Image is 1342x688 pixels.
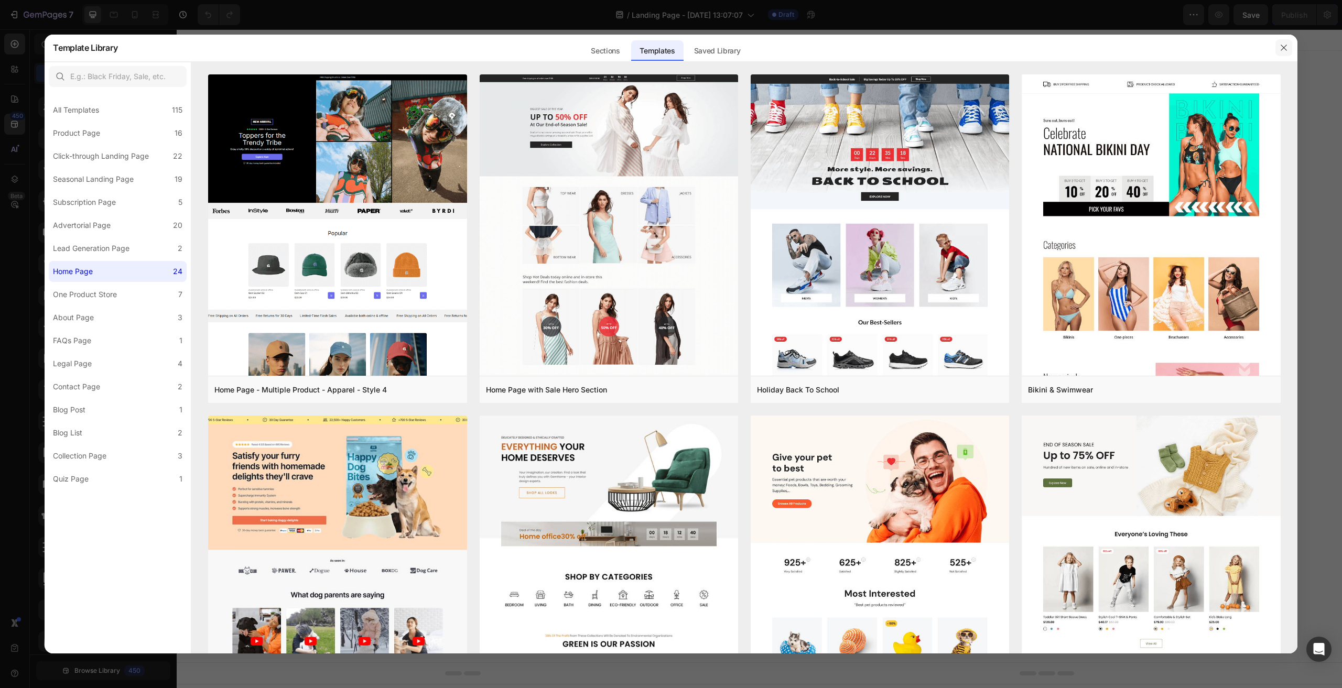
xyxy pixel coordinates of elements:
[53,288,117,301] div: One Product Store
[53,242,129,255] div: Lead Generation Page
[179,473,182,485] div: 1
[53,127,100,139] div: Product Page
[178,196,182,209] div: 5
[53,450,106,462] div: Collection Page
[173,150,182,162] div: 22
[173,219,182,232] div: 20
[178,427,182,439] div: 2
[686,40,749,61] div: Saved Library
[53,427,82,439] div: Blog List
[53,473,89,485] div: Quiz Page
[582,40,628,61] div: Sections
[53,104,99,116] div: All Templates
[178,357,182,370] div: 4
[53,311,94,324] div: About Page
[179,403,182,416] div: 1
[53,219,111,232] div: Advertorial Page
[53,380,100,393] div: Contact Page
[757,384,839,396] div: Holiday Back To School
[507,353,579,374] button: Add sections
[175,173,182,185] div: 19
[49,66,187,87] input: E.g.: Black Friday, Sale, etc.
[172,104,182,116] div: 115
[178,242,182,255] div: 2
[53,34,117,61] h2: Template Library
[214,384,387,396] div: Home Page - Multiple Product - Apparel - Style 4
[53,403,85,416] div: Blog Post
[1306,637,1332,662] div: Open Intercom Messenger
[178,288,182,301] div: 7
[585,353,659,374] button: Add elements
[178,450,182,462] div: 3
[512,412,653,420] div: Start with Generating from URL or image
[631,40,683,61] div: Templates
[1028,384,1093,396] div: Bikini & Swimwear
[53,196,116,209] div: Subscription Page
[173,265,182,278] div: 24
[178,380,182,393] div: 2
[179,334,182,347] div: 1
[178,311,182,324] div: 3
[520,332,646,345] div: Start with Sections from sidebar
[175,127,182,139] div: 16
[53,357,92,370] div: Legal Page
[53,173,134,185] div: Seasonal Landing Page
[53,334,91,347] div: FAQs Page
[53,265,93,278] div: Home Page
[486,384,607,396] div: Home Page with Sale Hero Section
[53,150,149,162] div: Click-through Landing Page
